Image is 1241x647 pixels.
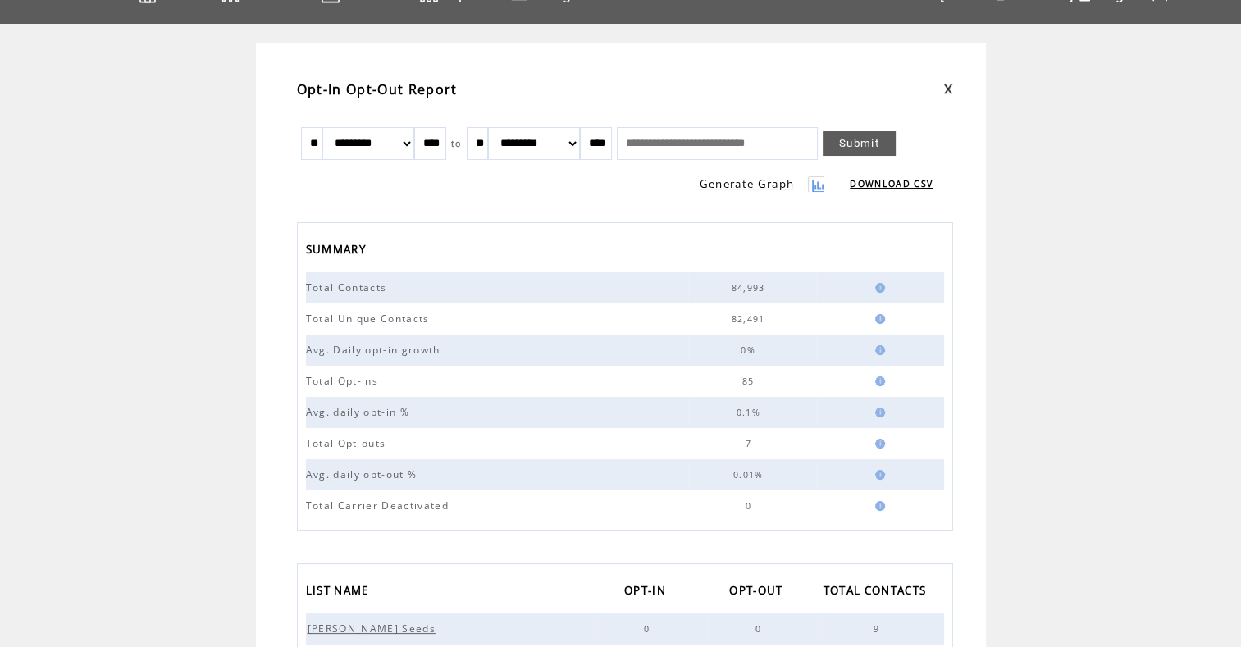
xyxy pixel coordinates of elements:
[745,438,755,449] span: 7
[700,176,795,191] a: Generate Graph
[870,283,885,293] img: help.gif
[306,343,445,357] span: Avg. Daily opt-in growth
[306,280,391,294] span: Total Contacts
[306,579,377,606] a: LIST NAME
[732,313,769,325] span: 82,491
[306,622,441,634] a: [PERSON_NAME] Seeds
[729,579,787,606] span: OPT-OUT
[741,344,760,356] span: 0%
[308,622,440,636] span: [PERSON_NAME] Seeds
[870,408,885,417] img: help.gif
[306,238,370,265] span: SUMMARY
[870,314,885,324] img: help.gif
[745,500,755,512] span: 0
[306,467,422,481] span: Avg. daily opt-out %
[742,376,759,387] span: 85
[644,623,654,635] span: 0
[870,345,885,355] img: help.gif
[736,407,764,418] span: 0.1%
[306,374,382,388] span: Total Opt-ins
[823,131,896,156] a: Submit
[755,623,765,635] span: 0
[732,282,769,294] span: 84,993
[870,470,885,480] img: help.gif
[624,579,670,606] span: OPT-IN
[306,499,453,513] span: Total Carrier Deactivated
[870,376,885,386] img: help.gif
[870,439,885,449] img: help.gif
[729,579,791,606] a: OPT-OUT
[297,80,458,98] span: Opt-In Opt-Out Report
[733,469,768,481] span: 0.01%
[306,312,434,326] span: Total Unique Contacts
[824,579,935,606] a: TOTAL CONTACTS
[306,436,390,450] span: Total Opt-outs
[624,579,674,606] a: OPT-IN
[306,405,413,419] span: Avg. daily opt-in %
[870,501,885,511] img: help.gif
[850,178,933,189] a: DOWNLOAD CSV
[874,623,883,635] span: 9
[451,138,462,149] span: to
[306,579,373,606] span: LIST NAME
[824,579,931,606] span: TOTAL CONTACTS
